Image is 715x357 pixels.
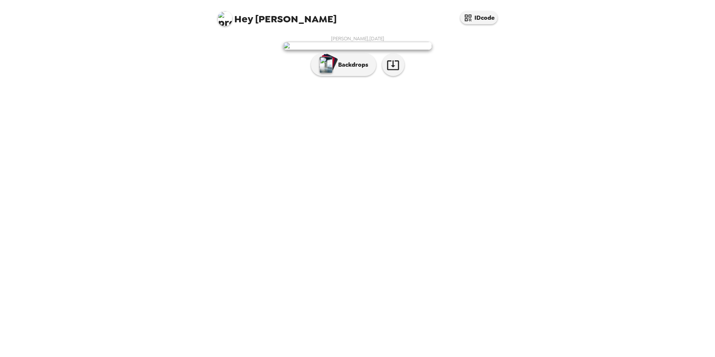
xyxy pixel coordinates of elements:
img: user [283,42,432,50]
button: IDcode [460,11,498,24]
img: profile pic [217,11,232,26]
span: Hey [234,12,253,26]
span: [PERSON_NAME] , [DATE] [331,35,384,42]
span: [PERSON_NAME] [217,7,337,24]
button: Backdrops [311,54,376,76]
p: Backdrops [334,60,368,69]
